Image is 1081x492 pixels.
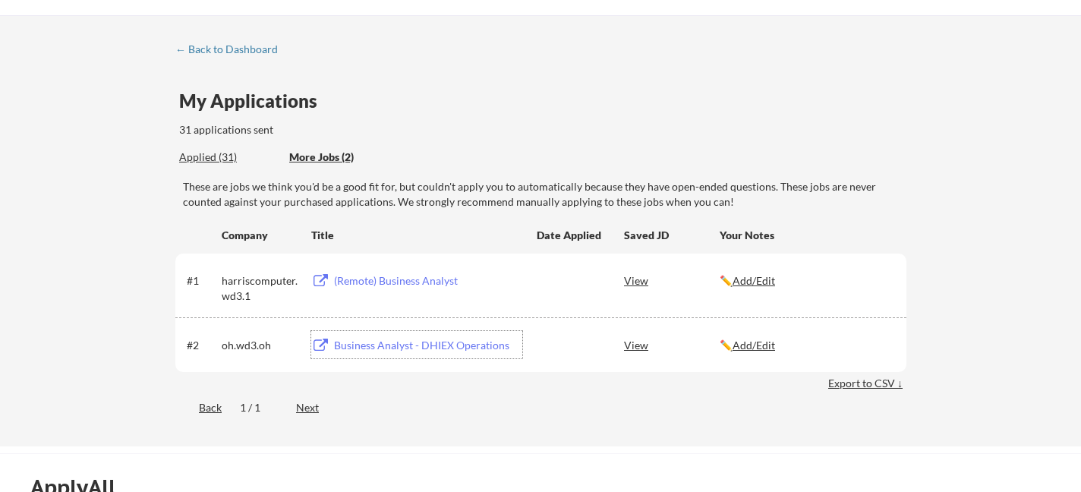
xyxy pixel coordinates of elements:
[289,150,401,166] div: These are job applications we think you'd be a good fit for, but couldn't apply you to automatica...
[175,44,289,55] div: ← Back to Dashboard
[733,339,775,352] u: Add/Edit
[222,228,298,243] div: Company
[240,400,278,415] div: 1 / 1
[624,266,720,294] div: View
[175,43,289,58] a: ← Back to Dashboard
[179,150,278,165] div: Applied (31)
[624,221,720,248] div: Saved JD
[720,338,893,353] div: ✏️
[334,273,522,289] div: (Remote) Business Analyst
[720,273,893,289] div: ✏️
[175,400,222,415] div: Back
[624,331,720,358] div: View
[733,274,775,287] u: Add/Edit
[537,228,604,243] div: Date Applied
[179,150,278,166] div: These are all the jobs you've been applied to so far.
[222,273,298,303] div: harriscomputer.wd3.1
[187,273,216,289] div: #1
[828,376,906,391] div: Export to CSV ↓
[334,338,522,353] div: Business Analyst - DHIEX Operations
[296,400,336,415] div: Next
[289,150,401,165] div: More Jobs (2)
[179,122,473,137] div: 31 applications sent
[187,338,216,353] div: #2
[179,92,329,110] div: My Applications
[311,228,522,243] div: Title
[183,179,906,209] div: These are jobs we think you'd be a good fit for, but couldn't apply you to automatically because ...
[222,338,298,353] div: oh.wd3.oh
[720,228,893,243] div: Your Notes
